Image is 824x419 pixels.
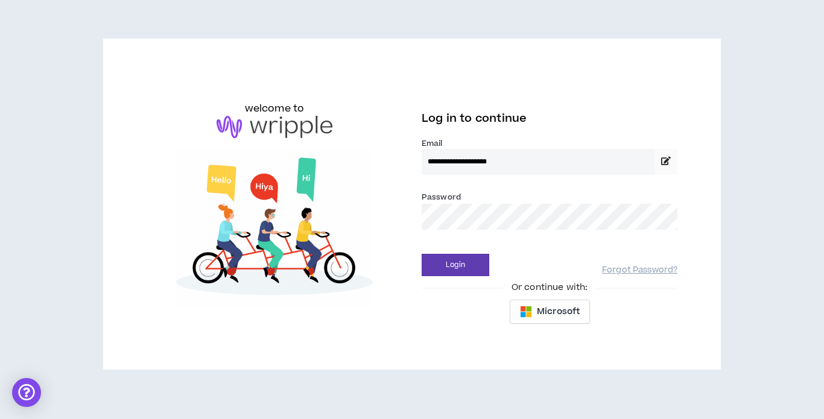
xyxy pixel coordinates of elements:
[422,111,527,126] span: Log in to continue
[245,101,305,116] h6: welcome to
[602,265,677,276] a: Forgot Password?
[510,300,590,324] button: Microsoft
[422,254,489,276] button: Login
[217,116,332,139] img: logo-brand.png
[12,378,41,407] div: Open Intercom Messenger
[503,281,596,294] span: Or continue with:
[422,138,677,149] label: Email
[537,305,580,318] span: Microsoft
[147,150,402,307] img: Welcome to Wripple
[422,192,461,203] label: Password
